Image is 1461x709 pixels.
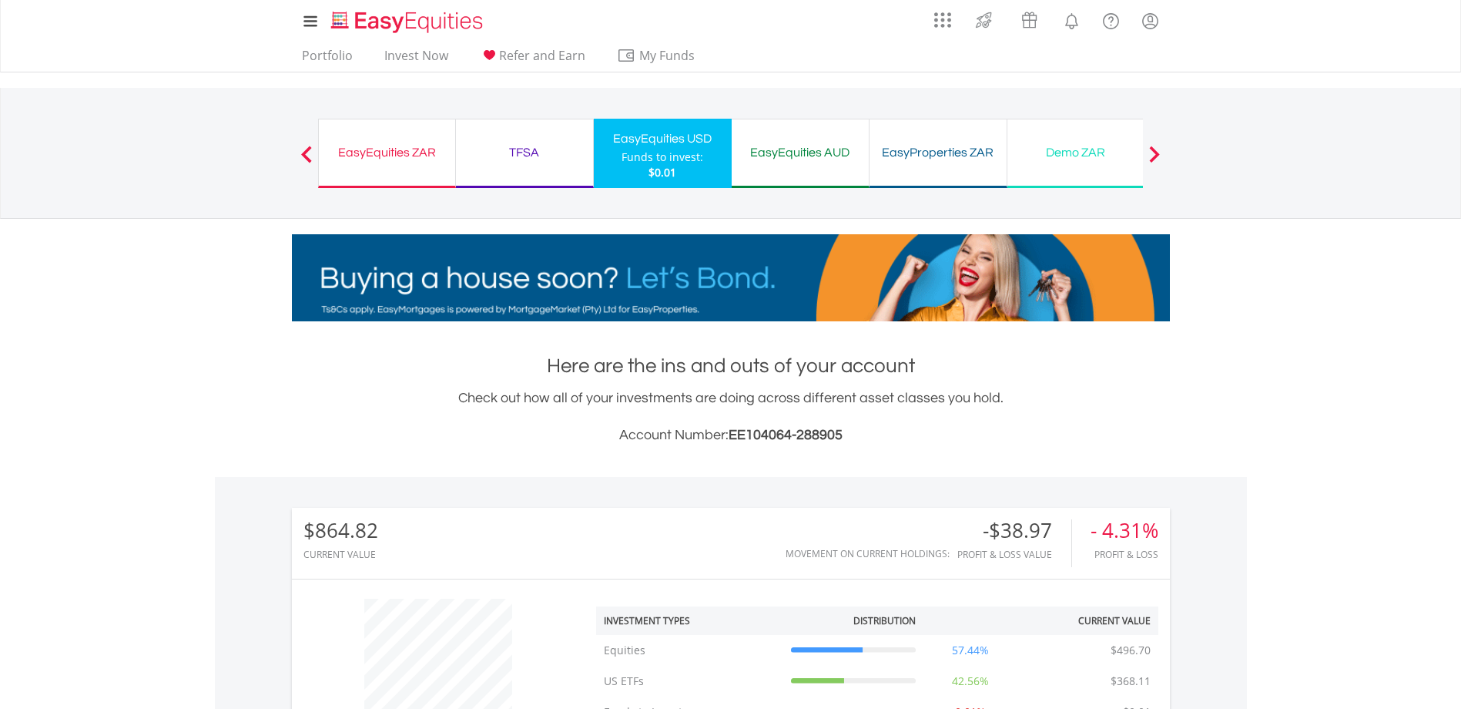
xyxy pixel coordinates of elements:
img: vouchers-v2.svg [1017,8,1042,32]
div: Profit & Loss [1091,549,1158,559]
div: EasyEquities AUD [741,142,860,163]
span: EE104064-288905 [729,428,843,442]
a: Home page [325,4,489,35]
img: EasyEquities_Logo.png [328,9,489,35]
div: Demo ZAR [1017,142,1135,163]
a: AppsGrid [924,4,961,29]
td: $368.11 [1103,666,1158,697]
button: Next [1139,153,1170,169]
div: Movement on Current Holdings: [786,549,950,559]
a: My Profile [1131,4,1170,38]
span: Refer and Earn [499,47,585,64]
div: Funds to invest: [622,150,703,165]
button: Previous [291,153,322,169]
td: 42.56% [923,666,1017,697]
a: Vouchers [1007,4,1052,32]
div: - 4.31% [1091,519,1158,542]
td: 57.44% [923,635,1017,666]
div: EasyEquities USD [603,128,722,150]
div: $864.82 [303,519,378,542]
img: thrive-v2.svg [971,8,997,32]
span: $0.01 [648,165,676,180]
div: -$38.97 [957,519,1071,542]
h1: Here are the ins and outs of your account [292,352,1170,380]
div: CURRENT VALUE [303,549,378,559]
span: My Funds [617,45,718,66]
div: EasyProperties ZAR [879,142,997,163]
div: EasyEquities ZAR [328,142,446,163]
div: Distribution [853,614,916,627]
img: EasyMortage Promotion Banner [292,234,1170,321]
a: Portfolio [296,48,359,72]
td: US ETFs [596,666,783,697]
h3: Account Number: [292,425,1170,446]
a: Invest Now [378,48,454,72]
th: Investment Types [596,607,783,635]
div: Profit & Loss Value [957,549,1071,559]
a: Refer and Earn [474,48,591,72]
a: Notifications [1052,4,1091,35]
div: TFSA [465,142,584,163]
img: grid-menu-icon.svg [934,12,951,29]
th: Current Value [1017,607,1158,635]
td: $496.70 [1103,635,1158,666]
a: FAQ's and Support [1091,4,1131,35]
div: Check out how all of your investments are doing across different asset classes you hold. [292,388,1170,446]
td: Equities [596,635,783,666]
